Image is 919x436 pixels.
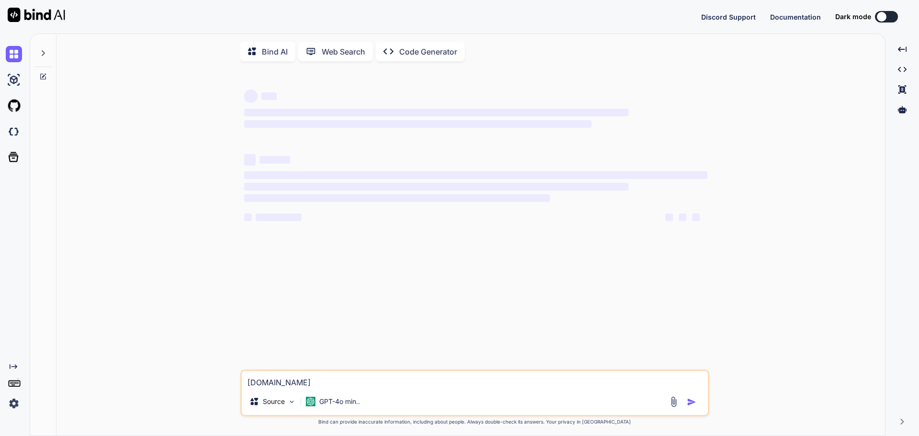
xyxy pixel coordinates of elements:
span: Documentation [770,13,821,21]
p: GPT-4o min.. [319,397,360,406]
img: GPT-4o mini [306,397,315,406]
span: ‌ [244,183,628,190]
span: ‌ [244,120,592,128]
span: ‌ [692,213,700,221]
img: settings [6,395,22,412]
p: Source [263,397,285,406]
span: ‌ [244,109,628,116]
img: attachment [668,396,679,407]
img: ai-studio [6,72,22,88]
img: githubLight [6,98,22,114]
img: chat [6,46,22,62]
span: ‌ [244,154,256,166]
button: Discord Support [701,12,756,22]
p: Web Search [322,46,365,57]
button: Documentation [770,12,821,22]
span: ‌ [244,171,707,179]
p: Bind can provide inaccurate information, including about people. Always double-check its answers.... [240,418,709,425]
p: Bind AI [262,46,288,57]
img: icon [687,397,696,407]
textarea: [DOMAIN_NAME] [242,371,708,388]
img: Pick Models [288,398,296,406]
span: ‌ [244,213,252,221]
span: Discord Support [701,13,756,21]
span: ‌ [665,213,673,221]
span: ‌ [256,213,302,221]
img: Bind AI [8,8,65,22]
span: ‌ [244,194,550,202]
span: ‌ [259,156,290,164]
span: ‌ [679,213,686,221]
p: Code Generator [399,46,457,57]
span: ‌ [261,92,277,100]
img: darkCloudIdeIcon [6,123,22,140]
span: ‌ [244,89,258,103]
span: Dark mode [835,12,871,22]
